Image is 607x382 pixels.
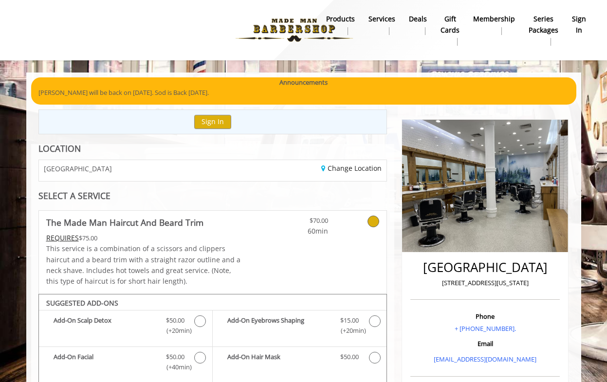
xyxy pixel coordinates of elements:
[522,12,565,48] a: Series packagesSeries packages
[218,352,382,366] label: Add-On Hair Mask
[218,315,382,338] label: Add-On Eyebrows Shaping
[54,352,156,372] b: Add-On Facial
[565,12,593,37] a: sign insign in
[413,260,557,274] h2: [GEOGRAPHIC_DATA]
[194,115,231,129] button: Sign In
[529,14,558,36] b: Series packages
[46,216,203,229] b: The Made Man Haircut And Beard Trim
[335,326,364,336] span: (+20min )
[44,315,207,338] label: Add-On Scalp Detox
[402,12,434,37] a: DealsDeals
[434,12,466,48] a: Gift cardsgift cards
[441,14,460,36] b: gift cards
[455,324,516,333] a: + [PHONE_NUMBER].
[44,352,207,375] label: Add-On Facial
[279,77,328,88] b: Announcements
[434,355,536,364] a: [EMAIL_ADDRESS][DOMAIN_NAME]
[161,326,189,336] span: (+20min )
[326,14,355,24] b: products
[38,143,81,154] b: LOCATION
[572,14,586,36] b: sign in
[319,12,362,37] a: Productsproducts
[466,12,522,37] a: MembershipMembership
[46,233,242,243] div: $75.00
[271,226,328,236] span: 60min
[54,315,156,336] b: Add-On Scalp Detox
[321,164,382,173] a: Change Location
[227,3,361,57] img: Made Man Barbershop logo
[271,211,328,236] a: $70.00
[38,88,569,98] p: [PERSON_NAME] will be back on [DATE]. Sod is Back [DATE].
[46,298,118,308] b: SUGGESTED ADD-ONS
[227,352,331,364] b: Add-On Hair Mask
[38,191,387,200] div: SELECT A SERVICE
[161,362,189,372] span: (+40min )
[413,313,557,320] h3: Phone
[409,14,427,24] b: Deals
[368,14,395,24] b: Services
[362,12,402,37] a: ServicesServices
[340,315,359,326] span: $15.00
[166,315,184,326] span: $50.00
[340,352,359,362] span: $50.00
[44,165,112,172] span: [GEOGRAPHIC_DATA]
[46,233,79,242] span: This service needs some Advance to be paid before we block your appointment
[46,243,242,287] p: This service is a combination of a scissors and clippers haircut and a beard trim with a straight...
[413,278,557,288] p: [STREET_ADDRESS][US_STATE]
[227,315,331,336] b: Add-On Eyebrows Shaping
[166,352,184,362] span: $50.00
[473,14,515,24] b: Membership
[413,340,557,347] h3: Email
